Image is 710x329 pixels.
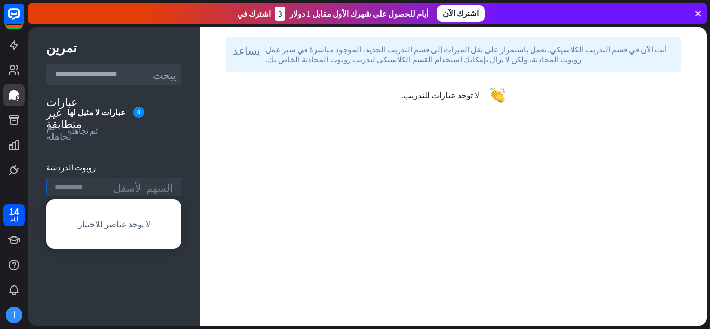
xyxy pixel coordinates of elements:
[67,125,98,136] font: تم تجاهله
[237,9,271,19] font: اشترك في
[46,96,82,128] font: عبارات غير متطابقة
[266,45,667,64] font: أنت الآن في قسم التدريب الكلاسيكي. نعمل باستمرار على نقل الميزات إلى قسم التدريب الجديد، الموجود ...
[46,163,96,173] font: روبوت الدردشة
[443,8,479,18] font: اشترك الآن
[113,182,173,192] font: السهم لأسفل
[10,216,18,223] font: أيام
[278,9,282,19] font: 3
[67,107,126,117] font: عبارات لا مثيل لها
[9,205,19,218] font: 14
[233,45,260,55] font: يساعد
[290,9,428,19] font: أيام للحصول على شهرك الأول مقابل 1 دولار
[3,204,25,226] a: 14 أيام
[78,219,150,229] font: لا يوجد عناصر للاختيار
[46,40,77,56] font: تمرين
[137,108,140,116] font: 0
[14,311,15,319] font: أ
[46,122,71,140] font: تم تجاهله
[8,4,40,35] button: افتح أداة الدردشة المباشرة
[153,69,176,80] font: يبحث
[401,90,479,100] font: لا توجد عبارات للتدريب.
